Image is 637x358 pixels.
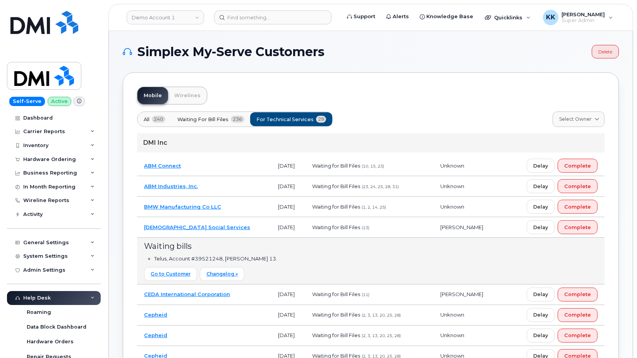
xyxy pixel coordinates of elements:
[564,291,591,298] span: Complete
[564,203,591,211] span: Complete
[527,308,555,322] button: Delay
[144,183,198,189] a: ABM Industries, Inc.
[312,224,360,230] span: Waiting for Bill Files
[527,329,555,343] button: Delay
[564,183,591,190] span: Complete
[177,116,228,123] span: Waiting for Bill Files
[312,291,360,297] span: Waiting for Bill Files
[440,163,464,169] span: Unknown
[564,162,591,170] span: Complete
[271,176,305,197] td: [DATE]
[154,255,598,262] li: Telus, Account #39521248, [PERSON_NAME] 13.
[533,224,548,231] span: Delay
[362,292,369,297] span: (11)
[144,241,598,252] div: Waiting bills
[533,162,548,170] span: Delay
[144,267,197,281] a: Go to Customer
[137,133,604,152] div: DMI Inc
[533,311,548,319] span: Delay
[440,291,483,297] span: [PERSON_NAME]
[144,312,167,318] a: Cepheid
[527,200,555,214] button: Delay
[312,163,360,169] span: Waiting for Bill Files
[152,116,165,123] span: 240
[144,163,181,169] a: ABM Connect
[564,224,591,231] span: Complete
[558,308,598,322] button: Complete
[553,111,604,127] a: Select Owner
[527,159,555,173] button: Delay
[144,291,230,297] a: CEDA International Corporation
[362,164,384,169] span: (10, 15, 23)
[137,46,325,58] span: Simplex My-Serve Customers
[144,204,221,210] a: BMW Manufacturing Co LLC
[558,220,598,234] button: Complete
[533,291,548,298] span: Delay
[533,183,548,190] span: Delay
[231,116,244,123] span: 236
[558,179,598,193] button: Complete
[312,312,360,318] span: Waiting for Bill Files
[440,312,464,318] span: Unknown
[144,224,250,230] a: [DEMOGRAPHIC_DATA] Social Services
[564,332,591,339] span: Complete
[312,204,360,210] span: Waiting for Bill Files
[527,288,555,301] button: Delay
[533,203,548,211] span: Delay
[312,332,360,338] span: Waiting for Bill Files
[527,220,555,234] button: Delay
[312,183,360,189] span: Waiting for Bill Files
[137,87,168,104] a: Mobile
[271,217,305,238] td: [DATE]
[558,200,598,214] button: Complete
[362,225,369,230] span: (13)
[362,184,399,189] span: (23, 24, 25, 28, 31)
[200,267,244,281] a: Changelog »
[440,204,464,210] span: Unknown
[362,333,401,338] span: (2, 3, 13, 20, 25, 28)
[527,179,555,193] button: Delay
[440,183,464,189] span: Unknown
[362,313,401,318] span: (2, 3, 13, 20, 25, 28)
[440,332,464,338] span: Unknown
[559,116,592,123] span: Select Owner
[168,87,207,104] a: Wirelines
[271,197,305,217] td: [DATE]
[440,224,483,230] span: [PERSON_NAME]
[533,332,548,339] span: Delay
[271,156,305,176] td: [DATE]
[592,45,619,58] a: Delete
[558,329,598,343] button: Complete
[144,332,167,338] a: Cepheid
[558,159,598,173] button: Complete
[564,311,591,319] span: Complete
[558,288,598,301] button: Complete
[271,284,305,305] td: [DATE]
[144,116,149,123] span: All
[271,305,305,325] td: [DATE]
[362,205,386,210] span: (1, 2, 14, 25)
[271,325,305,346] td: [DATE]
